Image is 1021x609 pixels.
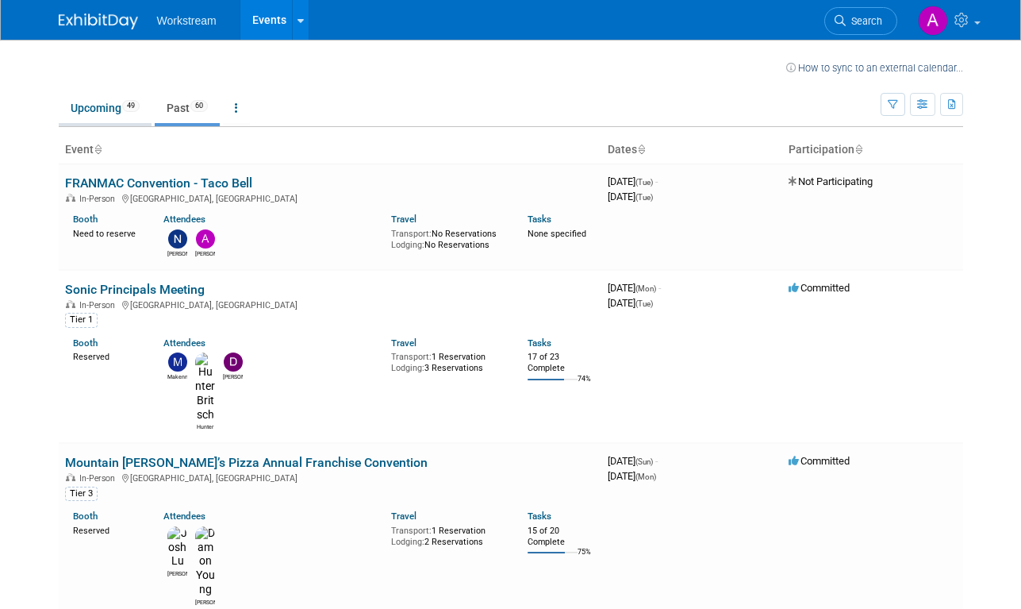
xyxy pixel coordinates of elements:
[658,282,661,294] span: -
[59,137,601,164] th: Event
[824,7,897,35] a: Search
[391,225,504,250] div: No Reservations No Reservations
[528,352,595,373] div: 17 of 23 Complete
[789,175,873,187] span: Not Participating
[190,100,208,112] span: 60
[391,511,416,522] a: Travel
[528,229,586,239] span: None specified
[789,455,850,467] span: Committed
[79,300,120,310] span: In-Person
[157,14,217,27] span: Workstream
[224,353,243,372] img: Dwight Smith
[59,93,152,123] a: Upcoming49
[65,175,252,191] a: FRANMAC Convention - Taco Bell
[608,470,656,482] span: [DATE]
[73,225,140,240] div: Need to reserve
[528,337,551,349] a: Tasks
[608,455,658,467] span: [DATE]
[59,13,138,29] img: ExhibitDay
[391,229,432,239] span: Transport:
[122,100,140,112] span: 49
[391,522,504,547] div: 1 Reservation 2 Reservations
[73,214,98,225] a: Booth
[637,143,645,156] a: Sort by Start Date
[195,249,215,258] div: Andrew Walters
[155,93,220,123] a: Past60
[608,282,661,294] span: [DATE]
[391,352,432,362] span: Transport:
[655,455,658,467] span: -
[578,375,591,396] td: 74%
[391,526,432,536] span: Transport:
[655,175,658,187] span: -
[65,191,595,204] div: [GEOGRAPHIC_DATA], [GEOGRAPHIC_DATA]
[66,473,75,481] img: In-Person Event
[163,214,205,225] a: Attendees
[195,422,215,431] div: Hunter Britsch
[391,337,416,349] a: Travel
[391,537,424,547] span: Lodging:
[73,522,140,537] div: Reserved
[79,194,120,204] span: In-Person
[528,526,595,547] div: 15 of 20 Complete
[195,353,215,422] img: Hunter Britsch
[168,229,187,249] img: Nick Walters
[528,214,551,225] a: Tasks
[65,282,205,297] a: Sonic Principals Meeting
[578,548,591,569] td: 75%
[528,511,551,522] a: Tasks
[918,6,948,36] img: Annabelle Gu
[391,214,416,225] a: Travel
[163,511,205,522] a: Attendees
[782,137,963,164] th: Participation
[391,349,504,373] div: 1 Reservation 3 Reservations
[635,472,656,481] span: (Mon)
[66,300,75,308] img: In-Person Event
[167,249,187,258] div: Nick Walters
[635,178,653,187] span: (Tue)
[635,193,653,202] span: (Tue)
[167,526,187,569] img: Josh Lu
[635,457,653,466] span: (Sun)
[195,597,215,607] div: Damon Young
[601,137,782,164] th: Dates
[854,143,862,156] a: Sort by Participation Type
[73,337,98,349] a: Booth
[167,372,187,381] div: Makenna Clark
[608,191,653,202] span: [DATE]
[66,194,75,202] img: In-Person Event
[73,349,140,363] div: Reserved
[608,297,653,309] span: [DATE]
[391,240,424,250] span: Lodging:
[786,62,963,74] a: How to sync to an external calendar...
[846,15,882,27] span: Search
[163,337,205,349] a: Attendees
[391,363,424,373] span: Lodging:
[65,298,595,310] div: [GEOGRAPHIC_DATA], [GEOGRAPHIC_DATA]
[79,473,120,484] span: In-Person
[167,569,187,578] div: Josh Lu
[635,284,656,293] span: (Mon)
[608,175,658,187] span: [DATE]
[196,229,215,249] img: Andrew Walters
[789,282,850,294] span: Committed
[65,455,428,470] a: Mountain [PERSON_NAME]’s Pizza Annual Franchise Convention
[168,353,187,372] img: Makenna Clark
[65,471,595,484] div: [GEOGRAPHIC_DATA], [GEOGRAPHIC_DATA]
[195,526,215,597] img: Damon Young
[94,143,102,156] a: Sort by Event Name
[73,511,98,522] a: Booth
[65,313,98,327] div: Tier 1
[65,487,98,501] div: Tier 3
[635,299,653,308] span: (Tue)
[223,372,243,381] div: Dwight Smith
